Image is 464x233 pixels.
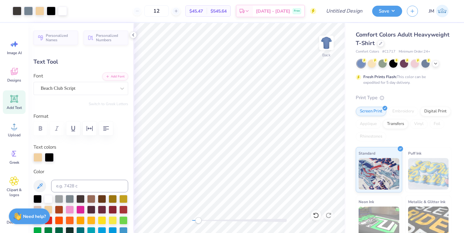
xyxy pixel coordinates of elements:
[33,168,128,175] label: Color
[356,49,379,54] span: Comfort Colors
[321,5,367,17] input: Untitled Design
[420,107,451,116] div: Digital Print
[430,119,444,129] div: Foil
[211,8,227,14] span: $545.64
[189,8,203,14] span: $45.47
[33,58,128,66] div: Text Tool
[51,180,128,192] input: e.g. 7428 c
[399,49,430,54] span: Minimum Order: 24 +
[359,198,374,205] span: Neon Ink
[383,119,408,129] div: Transfers
[408,150,421,156] span: Puff Ink
[144,5,169,17] input: – –
[322,52,330,58] div: Back
[372,6,402,17] button: Save
[9,160,19,165] span: Greek
[408,158,449,190] img: Puff Ink
[33,113,128,120] label: Format
[359,158,399,190] img: Standard
[356,31,449,47] span: Comfort Colors Adult Heavyweight T-Shirt
[388,107,418,116] div: Embroidery
[363,74,397,79] strong: Fresh Prints Flash:
[359,150,375,156] span: Standard
[195,217,201,224] div: Accessibility label
[356,94,451,101] div: Print Type
[363,74,441,85] div: This color can be expedited for 5 day delivery.
[96,33,124,42] span: Personalized Numbers
[8,133,21,138] span: Upload
[33,144,56,151] label: Text colors
[89,101,128,106] button: Switch to Greek Letters
[320,37,333,49] img: Back
[4,187,25,197] span: Clipart & logos
[436,5,449,17] img: Jordyn Miller
[7,50,22,55] span: Image AI
[356,119,381,129] div: Applique
[102,72,128,81] button: Add Font
[7,78,21,83] span: Designs
[7,105,22,110] span: Add Text
[23,213,46,219] strong: Need help?
[294,9,300,13] span: Free
[410,119,428,129] div: Vinyl
[33,31,78,45] button: Personalized Names
[256,8,290,14] span: [DATE] - [DATE]
[33,72,43,80] label: Font
[46,33,74,42] span: Personalized Names
[356,132,386,141] div: Rhinestones
[84,31,128,45] button: Personalized Numbers
[426,5,451,17] a: JM
[408,198,445,205] span: Metallic & Glitter Ink
[382,49,396,54] span: # C1717
[356,107,386,116] div: Screen Print
[429,8,434,15] span: JM
[7,220,22,225] span: Decorate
